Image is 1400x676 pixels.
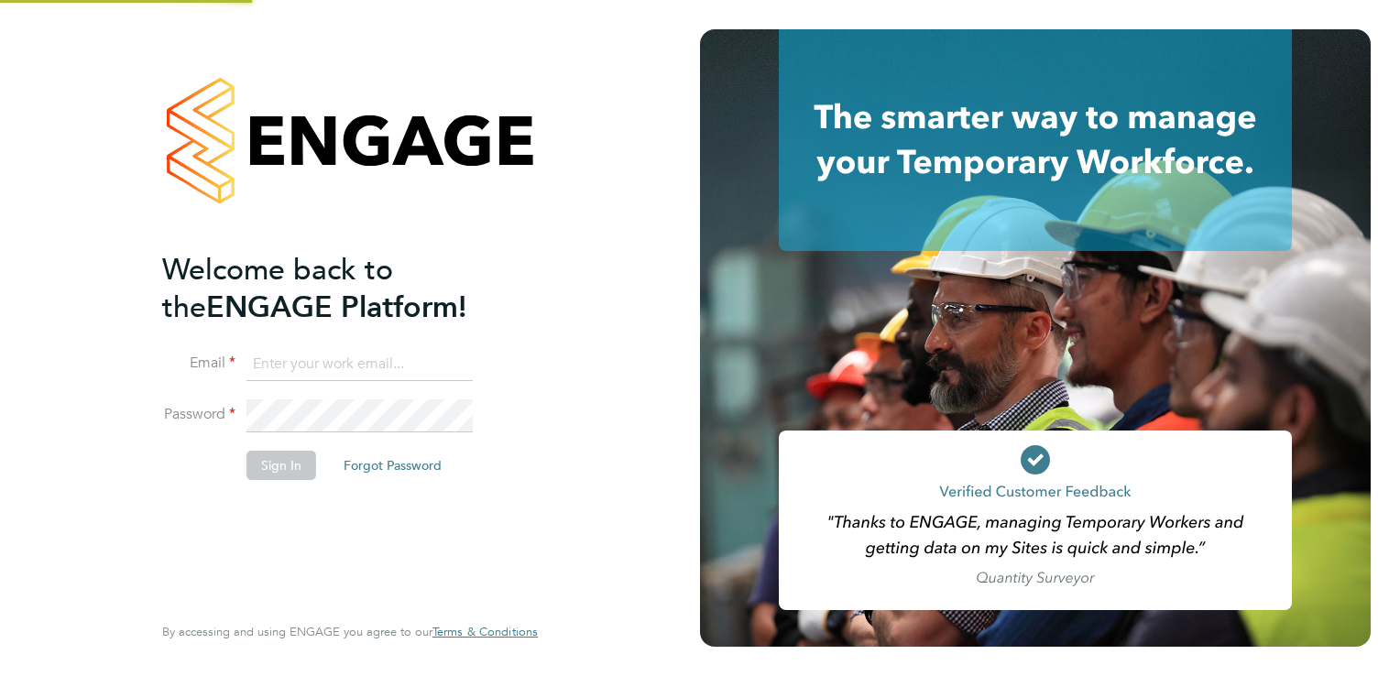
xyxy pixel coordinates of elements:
label: Password [162,405,235,424]
span: Welcome back to the [162,252,393,325]
span: By accessing and using ENGAGE you agree to our [162,624,538,639]
button: Forgot Password [329,451,456,480]
input: Enter your work email... [246,348,473,381]
label: Email [162,354,235,373]
a: Terms & Conditions [432,625,538,639]
h2: ENGAGE Platform! [162,251,520,326]
span: Terms & Conditions [432,624,538,639]
button: Sign In [246,451,316,480]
